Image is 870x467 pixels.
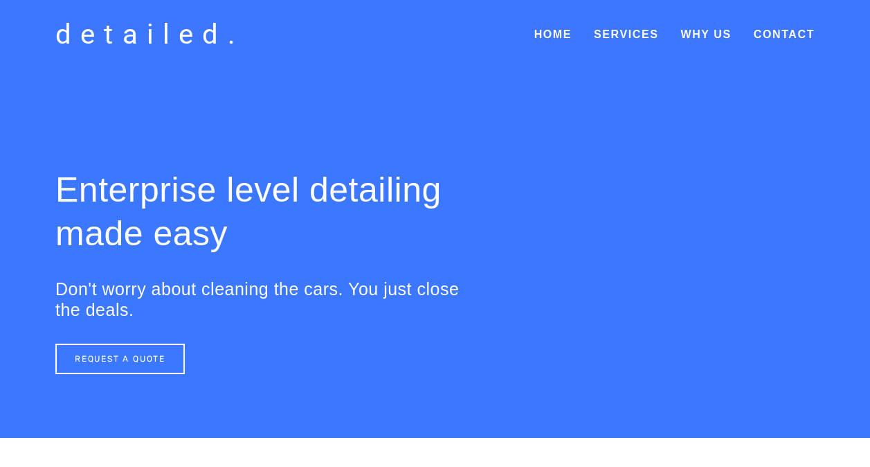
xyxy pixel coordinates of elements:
[754,22,815,47] a: Contact
[48,14,251,55] a: detailed.
[534,22,572,47] a: Home
[680,28,731,40] a: Why Us
[55,344,185,374] a: REQUEST A QUOTE
[55,279,489,320] h3: Don't worry about cleaning the cars. You just close the deals.
[594,28,658,40] a: Services
[55,168,489,255] h1: Enterprise level detailing made easy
